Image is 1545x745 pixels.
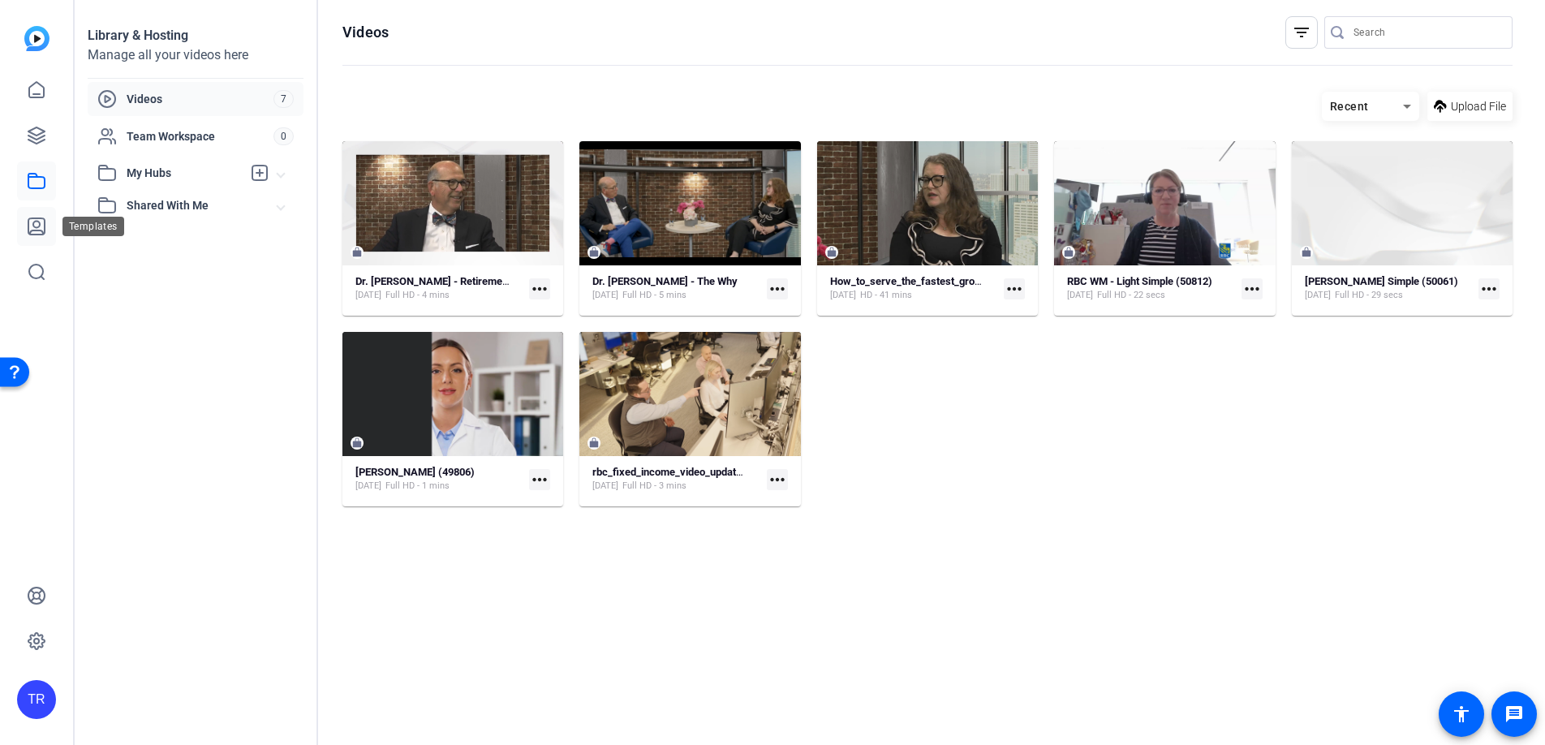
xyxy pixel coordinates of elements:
mat-icon: more_horiz [1242,278,1263,299]
span: Full HD - 4 mins [385,289,450,302]
a: [PERSON_NAME] (49806)[DATE]Full HD - 1 mins [355,466,523,493]
mat-icon: more_horiz [1004,278,1025,299]
mat-expansion-panel-header: My Hubs [88,157,303,189]
strong: [PERSON_NAME] (49806) [355,466,475,478]
strong: Dr. [PERSON_NAME] - Retirement [355,275,511,287]
mat-icon: filter_list [1292,23,1311,42]
span: [DATE] [592,289,618,302]
strong: How_to_serve_the_fastest_growing_most_powerful_market_older_Canadians_9_5_2024 [830,275,1241,287]
span: Team Workspace [127,128,273,144]
mat-icon: more_horiz [767,469,788,490]
span: 7 [273,90,294,108]
a: rbc_fixed_income_video_updates_[DATE]_final[DATE]Full HD - 3 mins [592,466,760,493]
span: Videos [127,91,273,107]
strong: rbc_fixed_income_video_updates_[DATE]_final [592,466,809,478]
a: Dr. [PERSON_NAME] - Retirement[DATE]Full HD - 4 mins [355,275,523,302]
mat-icon: message [1504,704,1524,724]
span: Shared With Me [127,197,278,214]
strong: RBC WM - Light Simple (50812) [1067,275,1212,287]
span: Full HD - 3 mins [622,480,686,493]
mat-icon: accessibility [1452,704,1471,724]
span: [DATE] [1305,289,1331,302]
span: Full HD - 22 secs [1097,289,1165,302]
mat-icon: more_horiz [767,278,788,299]
a: [PERSON_NAME] Simple (50061)[DATE]Full HD - 29 secs [1305,275,1472,302]
h1: Videos [342,23,389,42]
div: Manage all your videos here [88,45,303,65]
mat-icon: more_horiz [529,469,550,490]
span: [DATE] [592,480,618,493]
span: Full HD - 1 mins [385,480,450,493]
span: [DATE] [1067,289,1093,302]
span: [DATE] [830,289,856,302]
span: [DATE] [355,480,381,493]
span: 0 [273,127,294,145]
div: TR [17,680,56,719]
mat-expansion-panel-header: Shared With Me [88,189,303,222]
span: My Hubs [127,165,242,182]
span: Upload File [1451,98,1506,115]
input: Search [1353,23,1500,42]
span: Recent [1330,100,1369,113]
strong: Dr. [PERSON_NAME] - The Why [592,275,738,287]
img: blue-gradient.svg [24,26,49,51]
a: Dr. [PERSON_NAME] - The Why[DATE]Full HD - 5 mins [592,275,760,302]
a: RBC WM - Light Simple (50812)[DATE]Full HD - 22 secs [1067,275,1234,302]
mat-icon: more_horiz [1478,278,1500,299]
button: Upload File [1427,92,1513,121]
span: [DATE] [355,289,381,302]
mat-icon: more_horiz [529,278,550,299]
span: Full HD - 5 mins [622,289,686,302]
div: Library & Hosting [88,26,303,45]
strong: [PERSON_NAME] Simple (50061) [1305,275,1458,287]
div: Templates [62,217,124,236]
span: Full HD - 29 secs [1335,289,1403,302]
span: HD - 41 mins [860,289,912,302]
a: How_to_serve_the_fastest_growing_most_powerful_market_older_Canadians_9_5_2024[DATE]HD - 41 mins [830,275,997,302]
